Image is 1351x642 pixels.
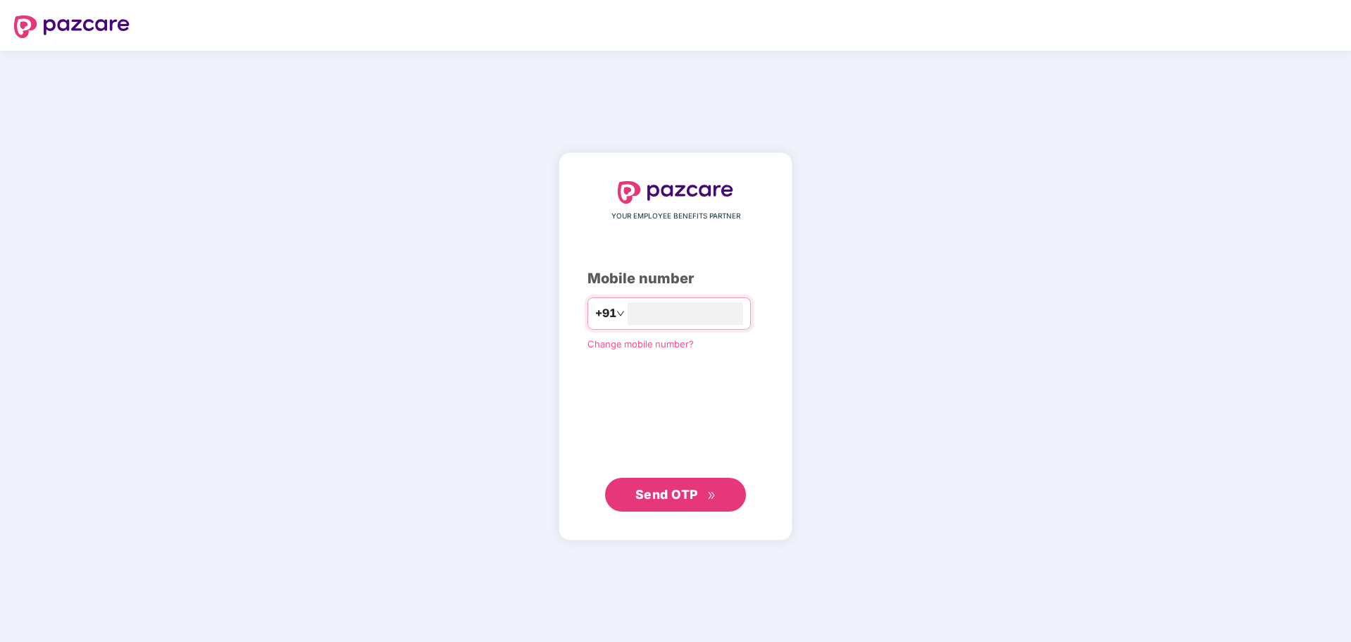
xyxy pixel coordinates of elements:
[616,309,625,318] span: down
[587,268,764,290] div: Mobile number
[605,478,746,512] button: Send OTPdouble-right
[618,181,733,204] img: logo
[595,304,616,322] span: +91
[707,491,716,500] span: double-right
[587,338,694,350] a: Change mobile number?
[14,16,130,38] img: logo
[635,487,698,502] span: Send OTP
[611,211,740,222] span: YOUR EMPLOYEE BENEFITS PARTNER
